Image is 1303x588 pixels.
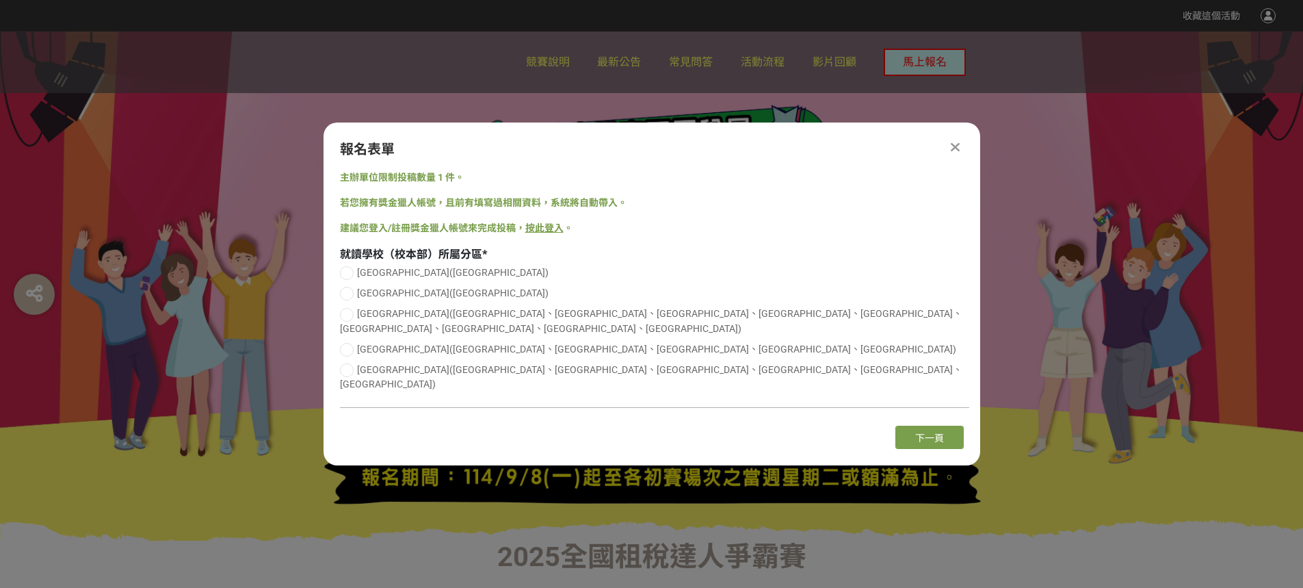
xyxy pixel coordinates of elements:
span: 下一頁 [915,433,944,444]
button: 馬上報名 [884,49,966,76]
a: 競賽說明 [526,31,570,93]
a: 按此登入 [525,222,564,233]
span: 收藏這個活動 [1183,10,1240,21]
span: 若您擁有獎金獵人帳號，且前有填寫過相關資料，系統將自動帶入。 [340,197,627,208]
span: 馬上報名 [903,55,947,68]
span: 就讀學校（校本部）所屬分區 [340,248,482,261]
span: [GEOGRAPHIC_DATA]([GEOGRAPHIC_DATA]、[GEOGRAPHIC_DATA]、[GEOGRAPHIC_DATA]、[GEOGRAPHIC_DATA]、[GEOGRA... [340,364,962,389]
span: [GEOGRAPHIC_DATA]([GEOGRAPHIC_DATA]、[GEOGRAPHIC_DATA]、[GEOGRAPHIC_DATA]、[GEOGRAPHIC_DATA]、[GEOGRA... [340,308,962,333]
a: 影片回顧 [813,31,856,93]
button: 下一頁 [895,426,964,449]
span: 競賽說明 [526,55,570,68]
span: 。 [564,222,573,233]
span: 影片回顧 [813,55,856,68]
span: 活動流程 [741,55,785,68]
span: 最新公告 [597,55,641,68]
span: [GEOGRAPHIC_DATA]([GEOGRAPHIC_DATA]、[GEOGRAPHIC_DATA]、[GEOGRAPHIC_DATA]、[GEOGRAPHIC_DATA]、[GEOGRA... [357,344,956,355]
a: 常見問答 [669,31,713,93]
span: 常見問答 [669,55,713,68]
span: 建議您登入/註冊獎金獵人帳號來完成投稿， [340,222,525,233]
a: 活動流程 [741,31,785,93]
span: 報名表單 [340,141,395,157]
a: 最新公告 [597,31,641,93]
span: 主辦單位限制投稿數量 1 件。 [340,172,464,183]
span: [GEOGRAPHIC_DATA]([GEOGRAPHIC_DATA]) [357,267,549,278]
span: [GEOGRAPHIC_DATA]([GEOGRAPHIC_DATA]) [357,287,549,298]
h1: 2025全國租稅達人爭霸賽 [310,541,994,574]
